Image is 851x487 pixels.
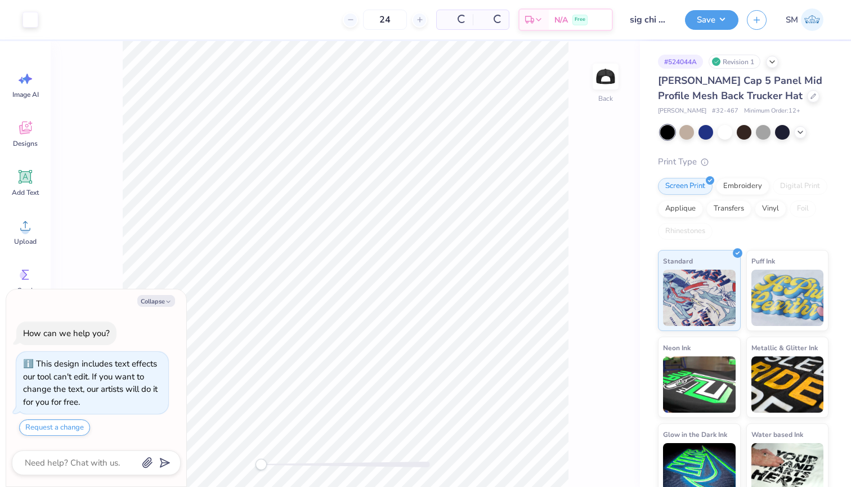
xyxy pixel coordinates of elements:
div: This design includes text effects our tool can't edit. If you want to change the text, our artist... [23,358,158,408]
div: Digital Print [773,178,827,195]
span: Free [575,16,585,24]
span: [PERSON_NAME] [658,106,706,116]
div: Revision 1 [709,55,760,69]
span: Designs [13,139,38,148]
img: Sofia Maitz [801,8,823,31]
span: SM [786,14,798,26]
span: Minimum Order: 12 + [744,106,800,116]
div: How can we help you? [23,328,110,339]
div: Accessibility label [256,459,267,470]
div: Back [598,93,613,104]
input: Untitled Design [621,8,677,31]
div: Applique [658,200,703,217]
a: SM [781,8,828,31]
div: # 524044A [658,55,703,69]
span: Add Text [12,188,39,197]
span: Neon Ink [663,342,691,354]
span: Upload [14,237,37,246]
span: Greek [17,286,34,295]
div: Foil [790,200,816,217]
div: Transfers [706,200,751,217]
span: Standard [663,255,693,267]
span: Glow in the Dark Ink [663,428,727,440]
div: Print Type [658,155,828,168]
img: Neon Ink [663,356,736,413]
span: # 32-467 [712,106,738,116]
button: Collapse [137,295,175,307]
span: [PERSON_NAME] Cap 5 Panel Mid Profile Mesh Back Trucker Hat [658,74,822,102]
img: Back [594,65,617,88]
img: Puff Ink [751,270,824,326]
span: Image AI [12,90,39,99]
img: Standard [663,270,736,326]
div: Rhinestones [658,223,713,240]
span: Water based Ink [751,428,803,440]
input: – – [363,10,407,30]
div: Embroidery [716,178,769,195]
button: Request a change [19,419,90,436]
span: Puff Ink [751,255,775,267]
img: Metallic & Glitter Ink [751,356,824,413]
button: Save [685,10,738,30]
span: Metallic & Glitter Ink [751,342,818,354]
div: Vinyl [755,200,786,217]
span: N/A [554,14,568,26]
div: Screen Print [658,178,713,195]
